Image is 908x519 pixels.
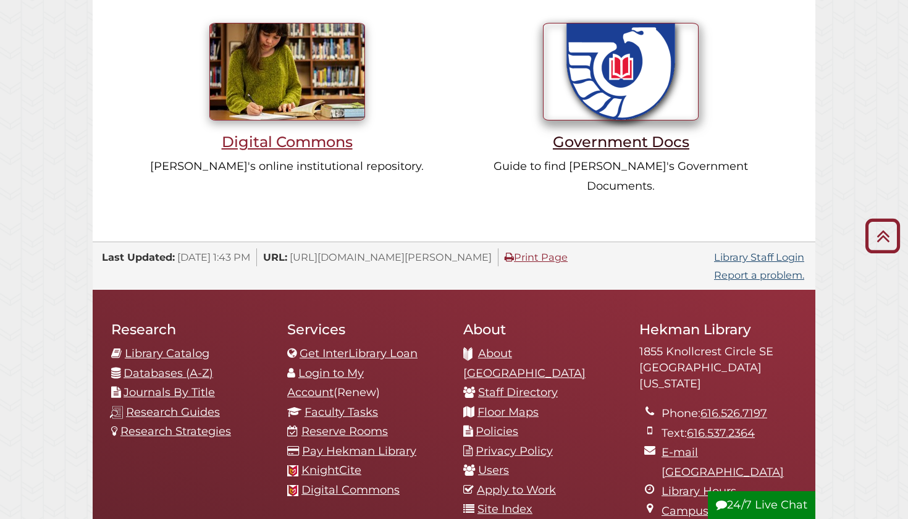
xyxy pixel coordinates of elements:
h3: Digital Commons [138,133,435,151]
h2: Services [287,321,445,338]
a: Government Docs [472,64,770,151]
a: Reserve Rooms [301,424,388,438]
a: Library Catalog [125,347,209,360]
img: Calvin favicon logo [287,465,298,476]
span: [URL][DOMAIN_NAME][PERSON_NAME] [290,251,492,263]
h3: Government Docs [472,133,770,151]
h2: About [463,321,621,338]
span: Last Updated: [102,251,175,263]
a: KnightCite [301,463,361,477]
a: Login to My Account [287,366,364,400]
address: 1855 Knollcrest Circle SE [GEOGRAPHIC_DATA][US_STATE] [639,344,797,392]
span: URL: [263,251,287,263]
a: Library Hours [662,484,736,498]
img: Calvin favicon logo [287,485,298,496]
a: Report a problem. [714,269,804,281]
span: [DATE] 1:43 PM [177,251,250,263]
h2: Research [111,321,269,338]
a: Faculty Tasks [305,405,378,419]
a: Site Index [477,502,532,516]
img: Student writing inside library [209,23,365,120]
a: Research Guides [126,405,220,419]
p: [PERSON_NAME]'s online institutional repository. [138,157,435,177]
a: Print Page [505,251,568,263]
a: 616.526.7197 [700,407,767,420]
a: Privacy Policy [476,444,553,458]
a: Staff Directory [478,386,558,399]
a: Digital Commons [138,64,435,151]
a: About [GEOGRAPHIC_DATA] [463,347,586,380]
a: E-mail [GEOGRAPHIC_DATA] [662,445,784,479]
p: Guide to find [PERSON_NAME]'s Government Documents. [472,157,770,196]
i: Print Page [505,252,514,262]
a: Apply to Work [477,483,556,497]
a: Research Strategies [120,424,231,438]
li: (Renew) [287,364,445,403]
h2: Hekman Library [639,321,797,338]
a: Users [478,463,509,477]
a: 616.537.2364 [687,426,755,440]
a: Back to Top [860,226,905,246]
a: Digital Commons [301,483,400,497]
a: Journals By Title [124,386,215,399]
a: Library Staff Login [714,251,804,263]
a: Databases (A-Z) [124,366,213,380]
a: Floor Maps [477,405,539,419]
a: Get InterLibrary Loan [300,347,418,360]
a: Policies [476,424,518,438]
li: Text: [662,424,797,444]
img: research-guides-icon-white_37x37.png [110,406,123,419]
li: Phone: [662,404,797,424]
img: U.S. Government Documents seal [543,23,699,120]
a: Pay Hekman Library [302,444,416,458]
